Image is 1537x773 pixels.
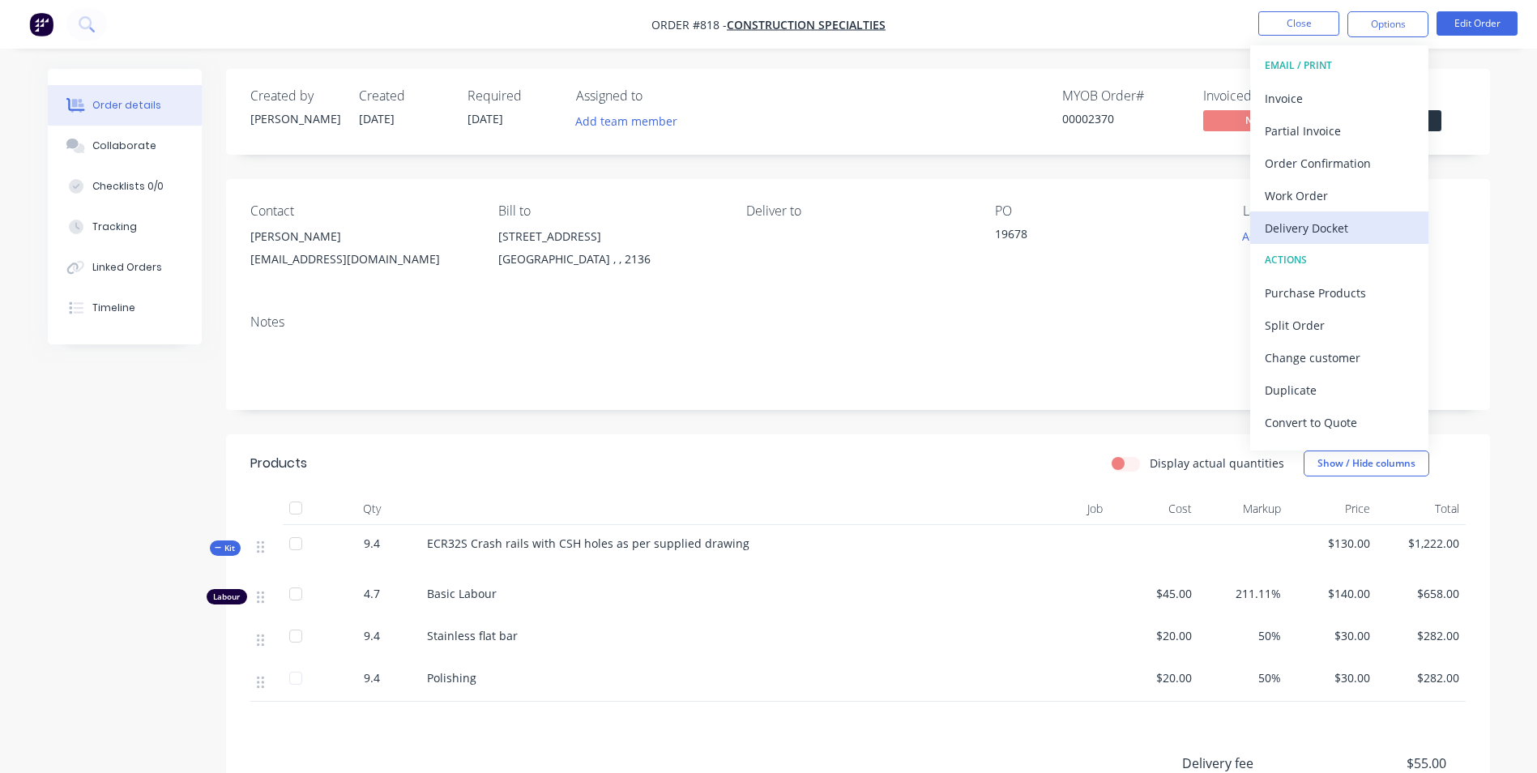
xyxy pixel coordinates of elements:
[210,540,241,556] div: Kit
[1234,225,1309,247] button: Add labels
[995,225,1198,248] div: 19678
[250,248,472,271] div: [EMAIL_ADDRESS][DOMAIN_NAME]
[1250,341,1428,374] button: Change customer
[250,454,307,473] div: Products
[1250,147,1428,179] button: Order Confirmation
[215,542,236,554] span: Kit
[576,110,686,132] button: Add team member
[427,586,497,601] span: Basic Labour
[1265,87,1414,110] div: Invoice
[250,203,472,219] div: Contact
[1265,152,1414,175] div: Order Confirmation
[1383,585,1459,602] span: $658.00
[1250,49,1428,82] button: EMAIL / PRINT
[498,203,720,219] div: Bill to
[48,288,202,328] button: Timeline
[1109,493,1198,525] div: Cost
[576,88,738,104] div: Assigned to
[92,98,161,113] div: Order details
[1203,88,1325,104] div: Invoiced
[1116,627,1192,644] span: $20.00
[1377,493,1466,525] div: Total
[1383,535,1459,552] span: $1,222.00
[1150,455,1284,472] label: Display actual quantities
[1205,585,1281,602] span: 211.11%
[250,110,339,127] div: [PERSON_NAME]
[1243,203,1465,219] div: Labels
[1265,250,1414,271] div: ACTIONS
[1250,244,1428,276] button: ACTIONS
[364,627,380,644] span: 9.4
[92,179,164,194] div: Checklists 0/0
[498,225,720,277] div: [STREET_ADDRESS][GEOGRAPHIC_DATA] , , 2136
[1205,627,1281,644] span: 50%
[48,247,202,288] button: Linked Orders
[746,203,968,219] div: Deliver to
[207,589,247,604] div: Labour
[48,126,202,166] button: Collaborate
[1265,281,1414,305] div: Purchase Products
[566,110,685,132] button: Add team member
[1116,585,1192,602] span: $45.00
[1265,378,1414,402] div: Duplicate
[651,17,727,32] span: Order #818 -
[92,260,162,275] div: Linked Orders
[1265,443,1414,467] div: Archive
[1294,535,1370,552] span: $130.00
[1265,346,1414,369] div: Change customer
[1265,55,1414,76] div: EMAIL / PRINT
[1294,669,1370,686] span: $30.00
[1383,627,1459,644] span: $282.00
[250,314,1466,330] div: Notes
[359,111,395,126] span: [DATE]
[1265,411,1414,434] div: Convert to Quote
[1437,11,1518,36] button: Edit Order
[1250,211,1428,244] button: Delivery Docket
[1250,438,1428,471] button: Archive
[1304,451,1429,476] button: Show / Hide columns
[364,535,380,552] span: 9.4
[1250,114,1428,147] button: Partial Invoice
[1265,216,1414,240] div: Delivery Docket
[48,207,202,247] button: Tracking
[48,166,202,207] button: Checklists 0/0
[1326,754,1445,773] span: $55.00
[1250,82,1428,114] button: Invoice
[48,85,202,126] button: Order details
[1383,669,1459,686] span: $282.00
[427,536,749,551] span: ECR32S Crash rails with CSH holes as per supplied drawing
[1294,627,1370,644] span: $30.00
[92,139,156,153] div: Collaborate
[1116,669,1192,686] span: $20.00
[250,88,339,104] div: Created by
[359,88,448,104] div: Created
[1258,11,1339,36] button: Close
[1250,309,1428,341] button: Split Order
[988,493,1109,525] div: Job
[364,669,380,686] span: 9.4
[1347,11,1428,37] button: Options
[1205,669,1281,686] span: 50%
[323,493,421,525] div: Qty
[92,301,135,315] div: Timeline
[92,220,137,234] div: Tracking
[1062,88,1184,104] div: MYOB Order #
[1265,119,1414,143] div: Partial Invoice
[1062,110,1184,127] div: 00002370
[1287,493,1377,525] div: Price
[1250,406,1428,438] button: Convert to Quote
[1265,314,1414,337] div: Split Order
[498,248,720,271] div: [GEOGRAPHIC_DATA] , , 2136
[1294,585,1370,602] span: $140.00
[727,17,886,32] a: Construction Specialties
[427,670,476,685] span: Polishing
[1250,276,1428,309] button: Purchase Products
[468,88,557,104] div: Required
[1250,374,1428,406] button: Duplicate
[1250,179,1428,211] button: Work Order
[29,12,53,36] img: Factory
[1198,493,1287,525] div: Markup
[498,225,720,248] div: [STREET_ADDRESS]
[1265,184,1414,207] div: Work Order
